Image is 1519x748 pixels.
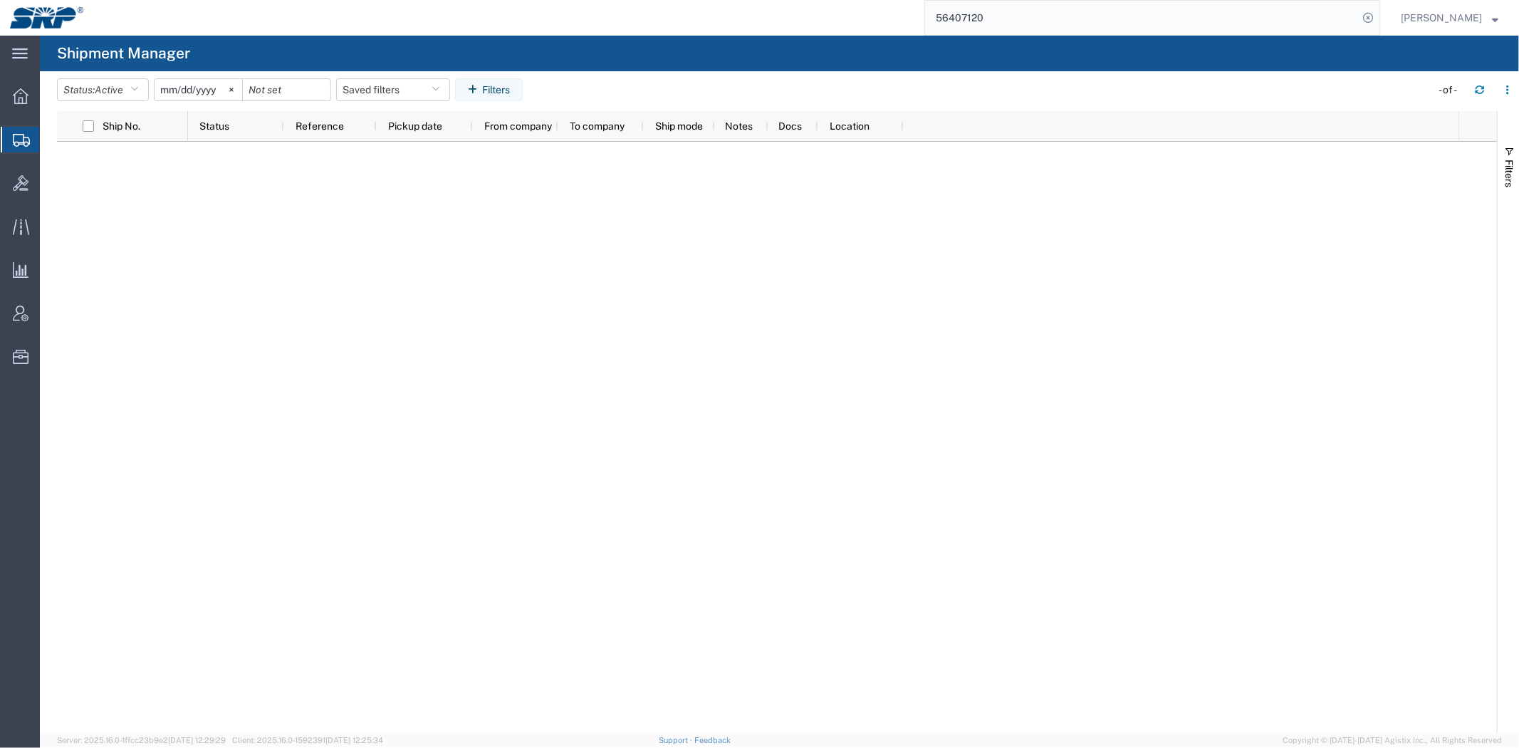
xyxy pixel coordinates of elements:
span: Location [830,120,870,132]
input: Not set [155,79,242,100]
span: To company [570,120,625,132]
span: Copyright © [DATE]-[DATE] Agistix Inc., All Rights Reserved [1283,734,1502,747]
img: logo [10,7,83,28]
span: Notes [725,120,753,132]
button: [PERSON_NAME] [1400,9,1499,26]
span: Docs [779,120,803,132]
span: Filters [1503,160,1515,187]
button: Filters [455,78,523,101]
span: Active [95,84,123,95]
span: Status [199,120,229,132]
span: Server: 2025.16.0-1ffcc23b9e2 [57,736,226,744]
a: Feedback [694,736,731,744]
button: Saved filters [336,78,450,101]
span: Ship mode [655,120,703,132]
span: Client: 2025.16.0-1592391 [232,736,383,744]
span: Pickup date [388,120,442,132]
button: Status:Active [57,78,149,101]
span: From company [484,120,552,132]
span: Ship No. [103,120,140,132]
span: Reference [296,120,344,132]
a: Support [659,736,694,744]
h4: Shipment Manager [57,36,190,71]
input: Search for shipment number, reference number [925,1,1358,35]
span: [DATE] 12:25:34 [325,736,383,744]
div: - of - [1439,83,1463,98]
span: Marissa Camacho [1401,10,1482,26]
span: [DATE] 12:29:29 [168,736,226,744]
input: Not set [243,79,330,100]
